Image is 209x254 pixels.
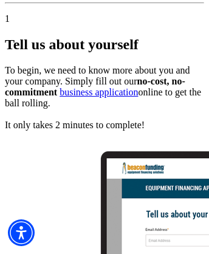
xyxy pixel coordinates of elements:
strong: no-cost, no-commitment [5,76,185,97]
div: Accessibility Menu [8,219,35,246]
p: To begin, we need to know more about you and your company. Simply fill out our online to get the ... [5,65,204,131]
a: business application [60,87,138,97]
h2: Tell us about yourself [5,36,204,53]
p: 1 [5,13,204,24]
